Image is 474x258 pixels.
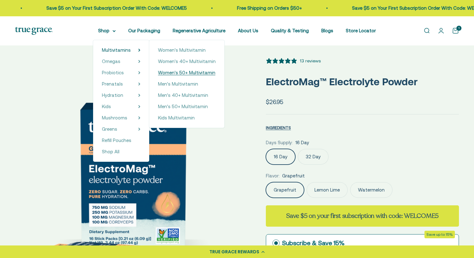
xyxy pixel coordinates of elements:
[102,148,140,155] a: Shop All
[456,26,461,31] cart-count: 1
[102,70,124,75] span: Probiotics
[102,69,140,76] summary: Probiotics
[102,59,120,64] span: Omegas
[295,139,309,146] span: 16 Day
[209,249,259,255] div: TRUE GRACE REWARDS
[300,57,321,64] div: 13 reviews
[266,172,280,180] legend: Flavor:
[158,114,216,122] a: Kids Multivitamin
[98,27,116,34] summary: Shop
[128,28,160,33] a: Our Packaging
[266,57,321,64] button: 5 stars, 13 ratings
[102,126,117,132] span: Greens
[102,46,131,54] a: Multivitamins
[102,115,127,120] span: Mushrooms
[102,80,123,88] a: Prenatals
[158,104,208,109] span: Men's 50+ Multivitamin
[102,103,111,110] a: Kids
[321,28,333,33] a: Blogs
[271,28,309,33] a: Quality & Testing
[266,125,291,130] span: INGREDIENTS
[102,138,131,143] span: Refill Pouches
[102,92,123,99] a: Hydration
[102,58,140,65] summary: Omegas
[102,125,140,133] summary: Greens
[102,114,127,122] a: Mushrooms
[158,47,206,53] span: Women's Multivitamin
[346,28,376,33] a: Store Locator
[102,103,140,110] summary: Kids
[266,74,459,90] p: ElectroMag™ Electrolyte Powder
[158,92,216,99] a: Men's 40+ Multivitamin
[266,124,291,131] button: INGREDIENTS
[102,47,131,53] span: Multivitamins
[158,59,216,64] span: Women's 40+ Multivitamin
[102,80,140,88] summary: Prenatals
[102,137,140,144] a: Refill Pouches
[173,28,225,33] a: Regenerative Agriculture
[102,69,124,76] a: Probiotics
[266,97,283,107] sale-price: $26.95
[282,172,305,180] span: Grapefruit
[158,70,215,75] span: Women's 50+ Multivitamin
[99,5,164,11] a: Free Shipping on Orders $50+
[102,92,140,99] summary: Hydration
[158,92,208,98] span: Men's 40+ Multivitamin
[102,46,140,54] summary: Multivitamins
[158,58,216,65] a: Women's 40+ Multivitamin
[266,139,293,146] legend: Days Supply:
[214,4,355,12] p: Save $5 on Your First Subscription Order With Code: WELCOME5
[405,5,470,11] a: Free Shipping on Orders $50+
[158,46,216,54] a: Women's Multivitamin
[102,125,117,133] a: Greens
[102,58,120,65] a: Omegas
[102,149,119,154] span: Shop All
[158,103,216,110] a: Men's 50+ Multivitamin
[102,114,140,122] summary: Mushrooms
[286,212,439,220] strong: Save $5 on your first subscription with code: WELCOME5
[158,115,195,120] span: Kids Multivitamin
[102,92,123,98] span: Hydration
[158,81,198,87] span: Men's Multivitamin
[102,81,123,87] span: Prenatals
[238,28,258,33] a: About Us
[158,80,216,88] a: Men's Multivitamin
[158,69,216,76] a: Women's 50+ Multivitamin
[102,104,111,109] span: Kids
